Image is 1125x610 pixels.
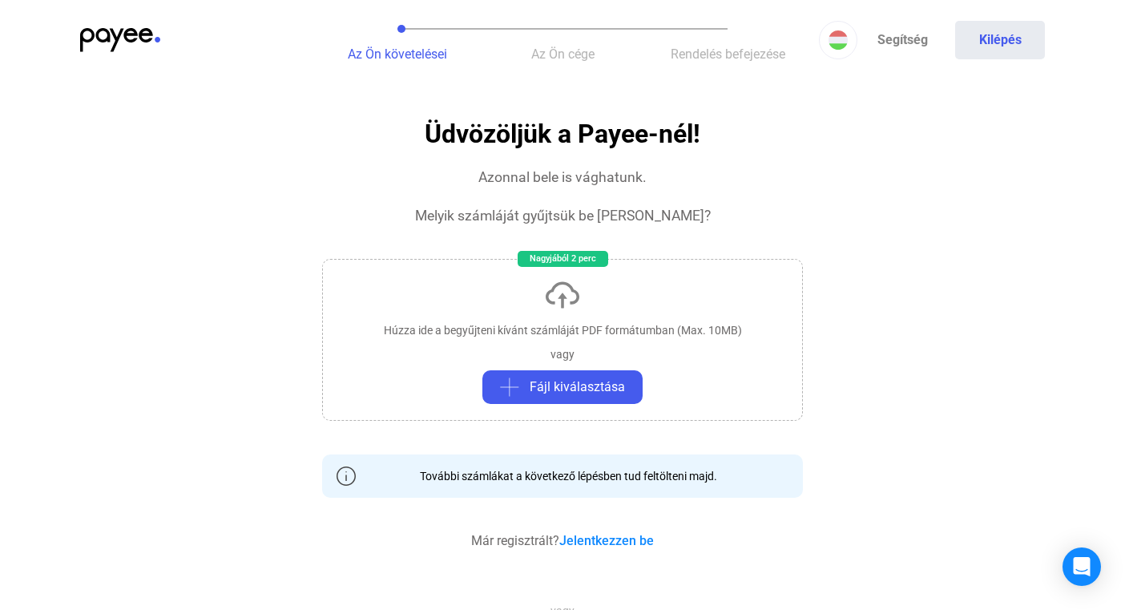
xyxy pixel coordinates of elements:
button: Kilépés [955,21,1045,59]
div: Már regisztrált? [471,531,654,551]
img: plus-grey [500,378,519,397]
h1: Üdvözöljük a Payee-nél! [425,120,700,148]
a: Jelentkezzen be [559,533,654,548]
img: info-grey-outline [337,467,356,486]
div: Húzza ide a begyűjteni kívánt számláját PDF formátumban (Max. 10MB) [384,322,742,338]
img: HU [829,30,848,50]
button: HU [819,21,857,59]
div: További számlákat a következő lépésben tud feltölteni majd. [408,468,717,484]
a: Segítség [857,21,947,59]
div: Azonnal bele is vághatunk. [478,168,647,187]
div: vagy [550,346,575,362]
span: Rendelés befejezése [671,46,785,62]
img: payee-logo [80,28,160,52]
span: Az Ön követelései [348,46,447,62]
div: Melyik számláját gyűjtsük be [PERSON_NAME]? [415,206,711,225]
span: Az Ön cége [531,46,595,62]
span: Fájl kiválasztása [530,378,625,397]
div: Open Intercom Messenger [1062,547,1101,586]
div: Nagyjából 2 perc [518,251,608,267]
button: plus-greyFájl kiválasztása [482,370,643,404]
img: upload-cloud [543,276,582,314]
